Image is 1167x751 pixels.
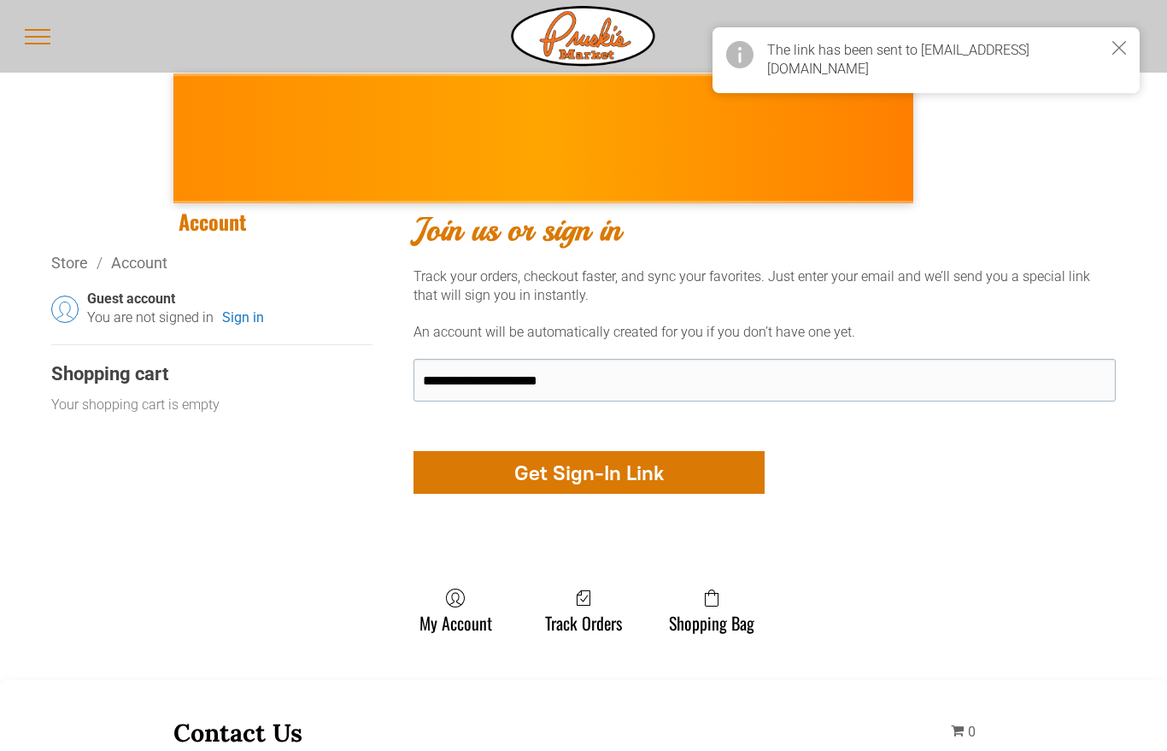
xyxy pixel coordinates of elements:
[413,451,765,494] button: Get Sign-In Link
[51,254,88,272] a: Store
[413,323,1116,342] div: An account will be automatically created for you if you don’t have one yet.
[88,254,111,272] span: /
[173,717,913,748] h3: Contact Us
[87,290,372,308] div: Guest account
[411,588,501,633] a: My Account
[413,359,1116,402] input: Your email address
[51,362,372,387] div: Shopping cart
[660,588,763,633] a: Shopping Bag
[51,208,372,235] h1: Account
[51,252,372,273] div: Breadcrumbs
[413,208,1116,250] h2: Join us or sign in
[111,254,167,272] a: Account
[51,396,220,414] div: Your shopping cart is empty
[15,15,60,59] button: menu
[222,308,264,327] a: Sign in
[87,308,214,327] div: You are not signed in
[767,42,1029,77] label: The link has been sent to [EMAIL_ADDRESS][DOMAIN_NAME]
[1099,27,1140,68] a: Close notice
[413,267,1116,306] div: Track your orders, checkout faster, and sync your favorites. Just enter your email and we’ll send...
[968,724,976,740] span: 0
[537,588,630,633] a: Track Orders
